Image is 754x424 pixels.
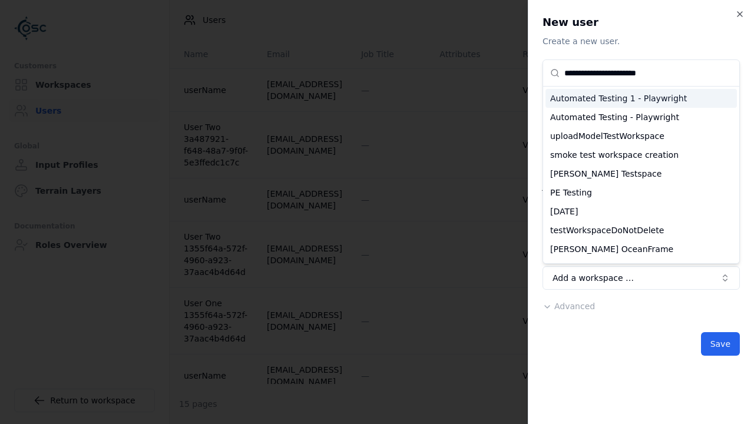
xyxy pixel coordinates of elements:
[545,202,737,221] div: [DATE]
[545,127,737,145] div: uploadModelTestWorkspace
[543,87,739,263] div: Suggestions
[545,183,737,202] div: PE Testing
[545,240,737,259] div: [PERSON_NAME] OceanFrame
[545,89,737,108] div: Automated Testing 1 - Playwright
[545,108,737,127] div: Automated Testing - Playwright
[545,164,737,183] div: [PERSON_NAME] Testspace
[545,221,737,240] div: testWorkspaceDoNotDelete
[545,259,737,277] div: usama test 4
[545,145,737,164] div: smoke test workspace creation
